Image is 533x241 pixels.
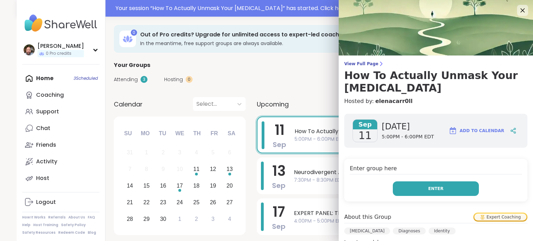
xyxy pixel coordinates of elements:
[344,97,527,105] h4: Hosted by:
[88,230,96,235] a: Blog
[164,76,183,83] span: Hosting
[48,215,66,220] a: Referrals
[22,194,100,210] a: Logout
[137,126,153,141] div: Mo
[128,164,132,174] div: 7
[143,198,150,207] div: 22
[222,162,237,177] div: Choose Saturday, September 13th, 2025
[353,120,377,129] span: Sep
[257,100,289,109] span: Upcoming
[121,144,238,227] div: month 2025-09
[227,164,233,174] div: 13
[160,181,166,190] div: 16
[195,148,198,157] div: 4
[224,126,239,141] div: Sa
[344,61,527,94] a: View Full PageHow To Actually Unmask Your [MEDICAL_DATA]
[36,108,59,115] div: Support
[36,158,57,165] div: Activity
[294,168,496,177] span: Neurodivergent Adults & Our Relationships
[116,4,512,12] div: Your session “ How To Actually Unmask Your [MEDICAL_DATA] ” has started. Click here to enter!
[178,148,181,157] div: 3
[122,195,137,210] div: Choose Sunday, September 21st, 2025
[211,214,214,224] div: 3
[58,230,85,235] a: Redeem Code
[429,227,456,234] div: Identity
[211,148,214,157] div: 5
[294,209,496,217] span: EXPERT PANEL: Thriving with Neurodiversity 🧠
[172,195,187,210] div: Choose Wednesday, September 24th, 2025
[172,212,187,226] div: Choose Wednesday, October 1st, 2025
[156,179,171,193] div: Choose Tuesday, September 16th, 2025
[177,164,183,174] div: 10
[295,136,495,143] span: 5:00PM - 6:00PM EDT
[205,212,220,226] div: Choose Friday, October 3rd, 2025
[446,122,507,139] button: Add to Calendar
[46,51,71,57] span: 0 Pro credits
[36,174,49,182] div: Host
[272,181,286,190] span: Sep
[172,145,187,160] div: Not available Wednesday, September 3rd, 2025
[210,198,216,207] div: 26
[295,127,495,136] span: How To Actually Unmask Your [MEDICAL_DATA]
[140,40,451,47] h3: In the meantime, free support groups are always available.
[61,223,86,227] a: Safety Policy
[172,126,187,141] div: We
[382,134,434,140] span: 5:00PM - 6:00PM EDT
[189,195,204,210] div: Choose Thursday, September 25th, 2025
[22,223,31,227] a: Help
[36,91,64,99] div: Coaching
[205,145,220,160] div: Not available Friday, September 5th, 2025
[210,164,216,174] div: 12
[33,223,58,227] a: Host Training
[205,195,220,210] div: Choose Friday, September 26th, 2025
[36,198,56,206] div: Logout
[178,214,181,224] div: 1
[344,69,527,94] h3: How To Actually Unmask Your [MEDICAL_DATA]
[22,230,56,235] a: Safety Resources
[186,76,193,83] div: 0
[22,170,100,187] a: Host
[139,162,154,177] div: Not available Monday, September 8th, 2025
[375,97,413,105] a: elenacarr0ll
[177,198,183,207] div: 24
[122,212,137,226] div: Choose Sunday, September 28th, 2025
[172,162,187,177] div: Not available Wednesday, September 10th, 2025
[177,181,183,190] div: 17
[205,179,220,193] div: Choose Friday, September 19th, 2025
[22,120,100,137] a: Chat
[156,212,171,226] div: Choose Tuesday, September 30th, 2025
[189,145,204,160] div: Not available Thursday, September 4th, 2025
[120,126,136,141] div: Su
[127,198,133,207] div: 21
[227,181,233,190] div: 20
[143,181,150,190] div: 15
[145,164,148,174] div: 8
[156,195,171,210] div: Choose Tuesday, September 23rd, 2025
[228,148,231,157] div: 6
[145,148,148,157] div: 1
[88,215,95,220] a: FAQ
[228,214,231,224] div: 4
[127,181,133,190] div: 14
[272,222,286,231] span: Sep
[189,126,205,141] div: Th
[160,214,166,224] div: 30
[193,198,200,207] div: 25
[189,162,204,177] div: Choose Thursday, September 11th, 2025
[162,148,165,157] div: 2
[36,124,50,132] div: Chat
[22,87,100,103] a: Coaching
[24,44,35,55] img: Brian_L
[222,145,237,160] div: Not available Saturday, September 6th, 2025
[294,217,496,225] span: 4:00PM - 5:00PM EDT
[114,61,150,69] span: Your Groups
[141,76,147,83] div: 3
[156,145,171,160] div: Not available Tuesday, September 2nd, 2025
[122,179,137,193] div: Choose Sunday, September 14th, 2025
[131,29,137,36] div: 0
[273,140,286,149] span: Sep
[160,198,166,207] div: 23
[195,214,198,224] div: 2
[143,214,150,224] div: 29
[193,181,200,190] div: 18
